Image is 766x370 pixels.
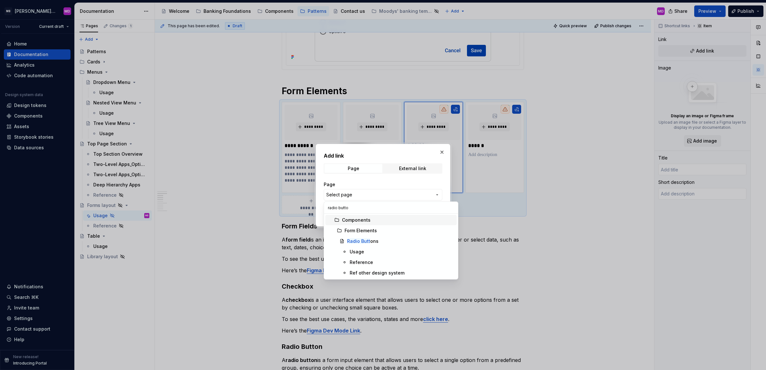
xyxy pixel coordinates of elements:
[345,227,377,234] div: Form Elements
[350,249,364,255] div: Usage
[324,202,458,213] input: Search in pages...
[342,217,371,223] div: Components
[350,270,404,276] div: Ref other design system
[324,214,458,279] div: Search in pages...
[347,238,370,244] mark: Radio Butt
[350,259,373,266] div: Reference
[347,238,379,244] div: ons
